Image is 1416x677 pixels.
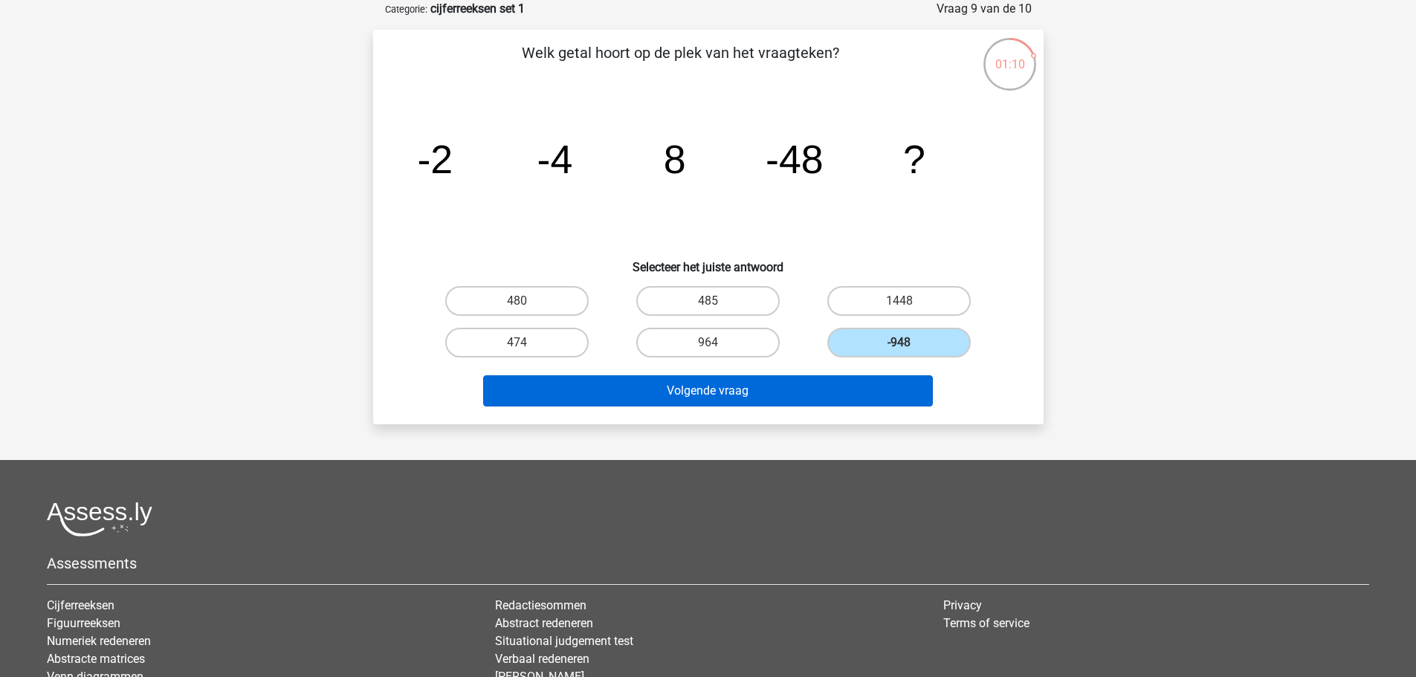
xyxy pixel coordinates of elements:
[397,248,1020,274] h6: Selecteer het juiste antwoord
[47,616,120,630] a: Figuurreeksen
[537,137,572,181] tspan: -4
[47,634,151,648] a: Numeriek redeneren
[385,4,427,15] small: Categorie:
[397,42,964,86] p: Welk getal hoort op de plek van het vraagteken?
[417,137,453,181] tspan: -2
[766,137,824,181] tspan: -48
[483,375,933,406] button: Volgende vraag
[903,137,925,181] tspan: ?
[495,616,593,630] a: Abstract redeneren
[445,328,589,357] label: 474
[982,36,1038,74] div: 01:10
[943,616,1029,630] a: Terms of service
[636,328,780,357] label: 964
[827,286,971,316] label: 1448
[827,328,971,357] label: -948
[430,1,525,16] strong: cijferreeksen set 1
[47,502,152,537] img: Assessly logo
[495,634,633,648] a: Situational judgement test
[445,286,589,316] label: 480
[663,137,685,181] tspan: 8
[495,652,589,666] a: Verbaal redeneren
[636,286,780,316] label: 485
[47,598,114,612] a: Cijferreeksen
[495,598,586,612] a: Redactiesommen
[943,598,982,612] a: Privacy
[47,652,145,666] a: Abstracte matrices
[47,554,1369,572] h5: Assessments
